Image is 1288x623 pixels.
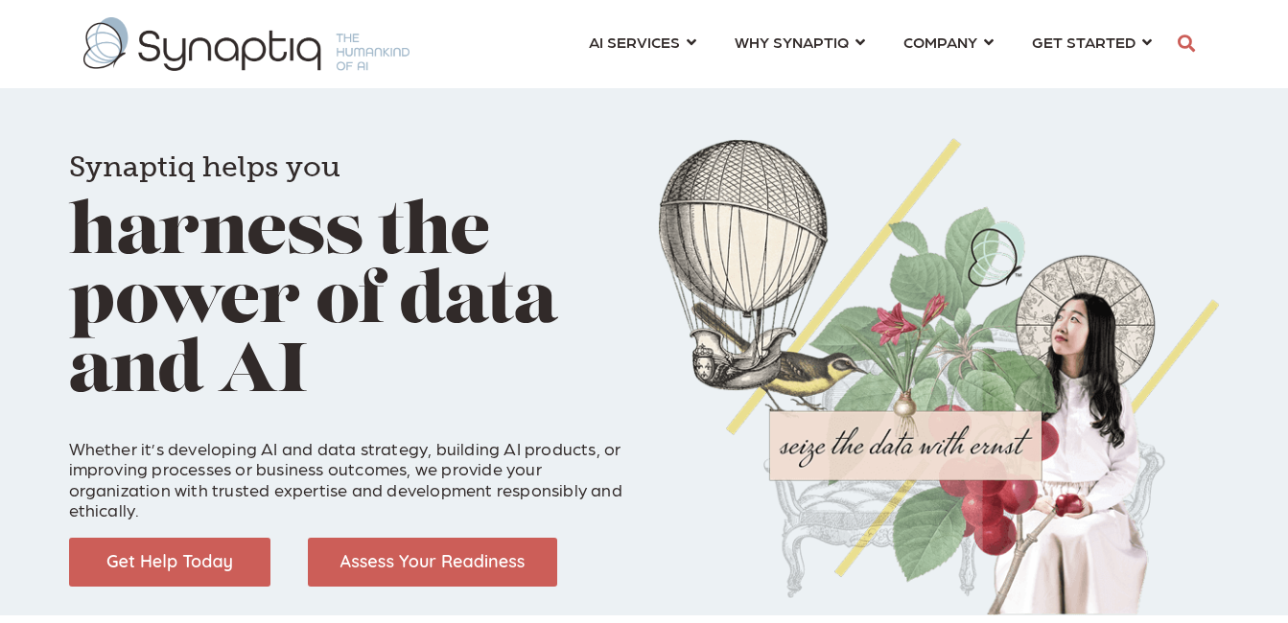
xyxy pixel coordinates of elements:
[589,24,696,59] a: AI SERVICES
[570,10,1171,79] nav: menu
[69,417,630,520] p: Whether it’s developing AI and data strategy, building AI products, or improving processes or bus...
[903,29,977,55] span: COMPANY
[589,29,680,55] span: AI SERVICES
[83,17,410,71] img: synaptiq logo-1
[659,138,1220,615] img: Collage of girl, balloon, bird, and butterfly, with seize the data with ernst text
[1032,24,1152,59] a: GET STARTED
[1032,29,1136,55] span: GET STARTED
[735,29,849,55] span: WHY SYNAPTIQ
[69,125,630,408] h1: harness the power of data and AI
[69,538,270,587] img: Get Help Today
[69,150,340,184] span: Synaptiq helps you
[735,24,865,59] a: WHY SYNAPTIQ
[903,24,994,59] a: COMPANY
[308,538,557,587] img: Assess Your Readiness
